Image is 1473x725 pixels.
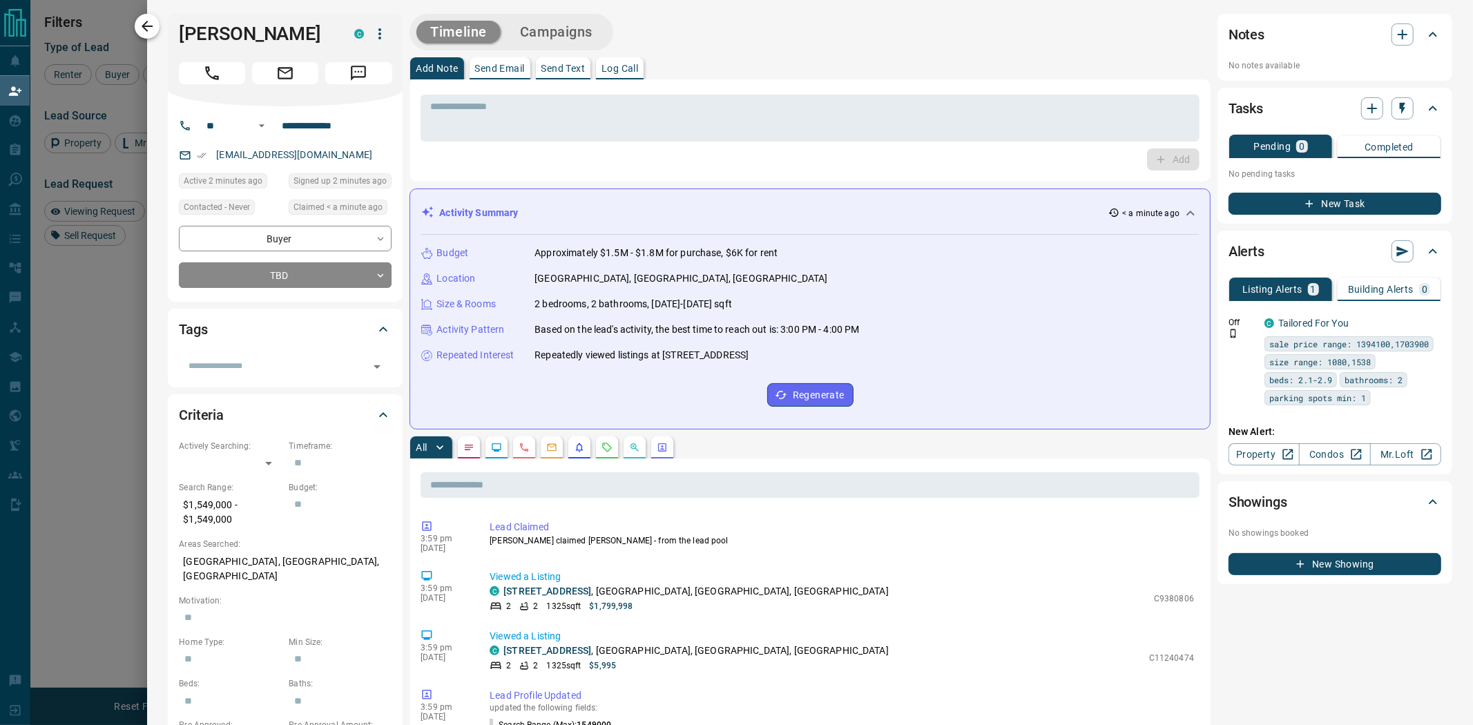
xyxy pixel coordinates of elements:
p: 3:59 pm [421,643,469,652]
div: condos.ca [354,29,364,39]
p: Search Range: [179,481,282,494]
div: Sun Oct 12 2025 [289,173,392,193]
p: Viewed a Listing [490,629,1194,644]
svg: Push Notification Only [1229,329,1238,338]
h2: Criteria [179,404,224,426]
p: 2 [533,600,538,612]
p: No notes available [1229,59,1441,72]
p: $1,799,998 [589,600,633,612]
p: $5,995 [589,659,616,672]
div: Activity Summary< a minute ago [421,200,1199,226]
button: Campaigns [506,21,606,43]
div: condos.ca [490,646,499,655]
h2: Notes [1229,23,1264,46]
span: size range: 1080,1538 [1269,355,1371,369]
span: Active 2 minutes ago [184,174,262,188]
div: Alerts [1229,235,1441,268]
p: $1,549,000 - $1,549,000 [179,494,282,531]
p: [DATE] [421,712,469,722]
p: , [GEOGRAPHIC_DATA], [GEOGRAPHIC_DATA], [GEOGRAPHIC_DATA] [503,644,889,658]
button: Open [253,117,270,134]
div: condos.ca [1264,318,1274,328]
div: Sun Oct 12 2025 [289,200,392,219]
svg: Agent Actions [657,442,668,453]
h2: Tasks [1229,97,1263,119]
div: Showings [1229,485,1441,519]
p: 0 [1299,142,1304,151]
span: sale price range: 1394100,1703900 [1269,337,1429,351]
svg: Notes [463,442,474,453]
p: C11240474 [1149,652,1194,664]
div: TBD [179,262,392,288]
span: Call [179,62,245,84]
p: Baths: [289,677,392,690]
h2: Showings [1229,491,1287,513]
p: No showings booked [1229,527,1441,539]
p: 1325 sqft [547,600,581,612]
p: [GEOGRAPHIC_DATA], [GEOGRAPHIC_DATA], [GEOGRAPHIC_DATA] [179,550,392,588]
p: Add Note [416,64,458,73]
p: 2 [506,659,511,672]
a: Condos [1299,443,1370,465]
span: Email [252,62,318,84]
p: Send Text [541,64,586,73]
p: Off [1229,316,1256,329]
a: Mr.Loft [1370,443,1441,465]
p: Lead Profile Updated [490,688,1194,703]
p: 2 bedrooms, 2 bathrooms, [DATE]-[DATE] sqft [535,297,732,311]
button: New Task [1229,193,1441,215]
p: [DATE] [421,652,469,662]
p: Activity Summary [439,206,518,220]
p: Building Alerts [1348,284,1414,294]
span: Claimed < a minute ago [293,200,383,214]
p: Approximately $1.5M - $1.8M for purchase, $6K for rent [535,246,778,260]
p: Based on the lead's activity, the best time to reach out is: 3:00 PM - 4:00 PM [535,322,859,337]
p: [GEOGRAPHIC_DATA], [GEOGRAPHIC_DATA], [GEOGRAPHIC_DATA] [535,271,827,286]
svg: Calls [519,442,530,453]
p: [PERSON_NAME] claimed [PERSON_NAME] - from the lead pool [490,534,1194,547]
p: Size & Rooms [436,297,496,311]
p: Listing Alerts [1242,284,1302,294]
p: Home Type: [179,636,282,648]
div: condos.ca [490,586,499,596]
button: Timeline [416,21,501,43]
svg: Emails [546,442,557,453]
p: Motivation: [179,594,392,607]
p: 0 [1422,284,1427,294]
p: Lead Claimed [490,520,1194,534]
p: 2 [533,659,538,672]
p: Actively Searching: [179,440,282,452]
p: Timeframe: [289,440,392,452]
h1: [PERSON_NAME] [179,23,334,45]
p: C9380806 [1154,592,1194,605]
div: Sun Oct 12 2025 [179,173,282,193]
div: Criteria [179,398,392,432]
p: Budget: [289,481,392,494]
span: parking spots min: 1 [1269,391,1366,405]
h2: Alerts [1229,240,1264,262]
div: Buyer [179,226,392,251]
p: Beds: [179,677,282,690]
svg: Opportunities [629,442,640,453]
p: 3:59 pm [421,534,469,543]
button: Regenerate [767,383,854,407]
p: Activity Pattern [436,322,504,337]
span: bathrooms: 2 [1345,373,1403,387]
span: Signed up 2 minutes ago [293,174,387,188]
p: Send Email [475,64,525,73]
p: New Alert: [1229,425,1441,439]
p: Log Call [601,64,638,73]
p: Location [436,271,475,286]
a: [STREET_ADDRESS] [503,586,591,597]
p: [DATE] [421,543,469,553]
p: 1 [1311,284,1316,294]
p: , [GEOGRAPHIC_DATA], [GEOGRAPHIC_DATA], [GEOGRAPHIC_DATA] [503,584,889,599]
span: Contacted - Never [184,200,250,214]
div: Tags [179,313,392,346]
div: Notes [1229,18,1441,51]
svg: Listing Alerts [574,442,585,453]
a: Tailored For You [1278,318,1349,329]
p: [DATE] [421,593,469,603]
p: Repeated Interest [436,348,514,362]
p: Pending [1253,142,1291,151]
